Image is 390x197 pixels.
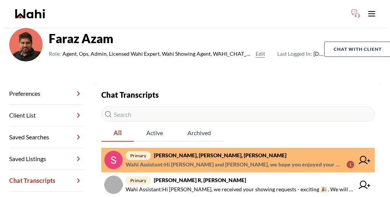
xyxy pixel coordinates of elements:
[277,49,324,58] span: [DATE]
[49,49,61,58] span: Role:
[9,148,83,170] a: Saved Listings
[347,161,354,168] div: 1
[101,107,375,122] input: Search
[126,151,151,160] span: primary
[126,176,151,185] span: primary
[101,125,134,142] button: All
[277,50,312,57] span: Last Logged In:
[126,160,340,169] span: Wahi Assistant : Hi [PERSON_NAME] and [PERSON_NAME], we hope you enjoyed your showings! Did the p...
[9,83,83,105] a: Preferences
[104,151,123,169] img: chat avatar
[101,148,375,173] a: primary[PERSON_NAME], [PERSON_NAME], [PERSON_NAME]Wahi Assistant:Hi [PERSON_NAME] and [PERSON_NAM...
[126,185,354,194] span: Wahi Assistant : Hi [PERSON_NAME], we received your showing requests - exciting 🎉 . We will be in...
[9,28,43,61] img: d03c15c2156146a3.png
[9,105,83,126] a: Client List
[62,49,253,58] span: Agent, Ops, Admin, Licensed Wahi Expert, Wahi Showing Agent, WAHI_CHAT_MODERATOR
[9,126,83,148] a: Saved Searches
[175,125,223,142] button: Archived
[9,170,83,192] a: Chat Transcripts
[154,152,286,158] strong: [PERSON_NAME], [PERSON_NAME], [PERSON_NAME]
[134,125,175,142] button: Active
[15,9,45,18] a: Wahi homepage
[364,6,379,21] button: Toggle open navigation menu
[256,49,265,58] button: Edit
[101,90,159,99] strong: Chat Transcripts
[104,176,123,194] img: chat avatar
[154,177,246,183] strong: [PERSON_NAME] R, [PERSON_NAME]
[49,31,324,46] strong: Faraz Azam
